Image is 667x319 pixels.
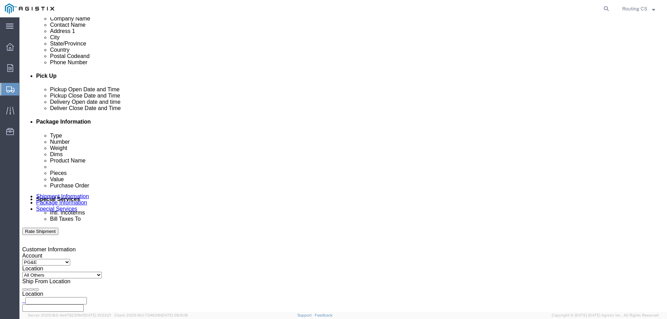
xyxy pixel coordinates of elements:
span: Client: 2025.18.0-7346316 [114,313,188,317]
button: Routing CS [622,5,657,13]
img: logo [5,3,54,14]
span: [DATE] 08:10:16 [161,313,188,317]
span: [DATE] 10:23:21 [84,313,111,317]
a: Support [297,313,315,317]
iframe: To enrich screen reader interactions, please activate Accessibility in Grammarly extension settings [19,17,667,312]
span: Copyright © [DATE]-[DATE] Agistix Inc., All Rights Reserved [552,312,659,318]
a: Feedback [315,313,332,317]
span: Routing CS [622,5,647,12]
span: Server: 2025.18.0-4e47823f9d1 [28,313,111,317]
